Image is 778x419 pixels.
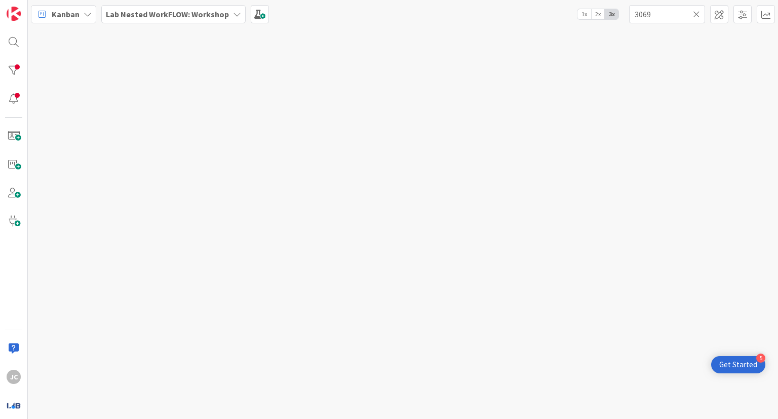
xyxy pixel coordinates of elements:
[629,5,705,23] input: Quick Filter...
[591,9,605,19] span: 2x
[719,360,757,370] div: Get Started
[577,9,591,19] span: 1x
[605,9,618,19] span: 3x
[7,370,21,384] div: JC
[7,398,21,412] img: avatar
[7,7,21,21] img: Visit kanbanzone.com
[106,9,229,19] b: Lab Nested WorkFLOW: Workshop
[756,354,765,363] div: 5
[711,356,765,373] div: Open Get Started checklist, remaining modules: 5
[52,8,80,20] span: Kanban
